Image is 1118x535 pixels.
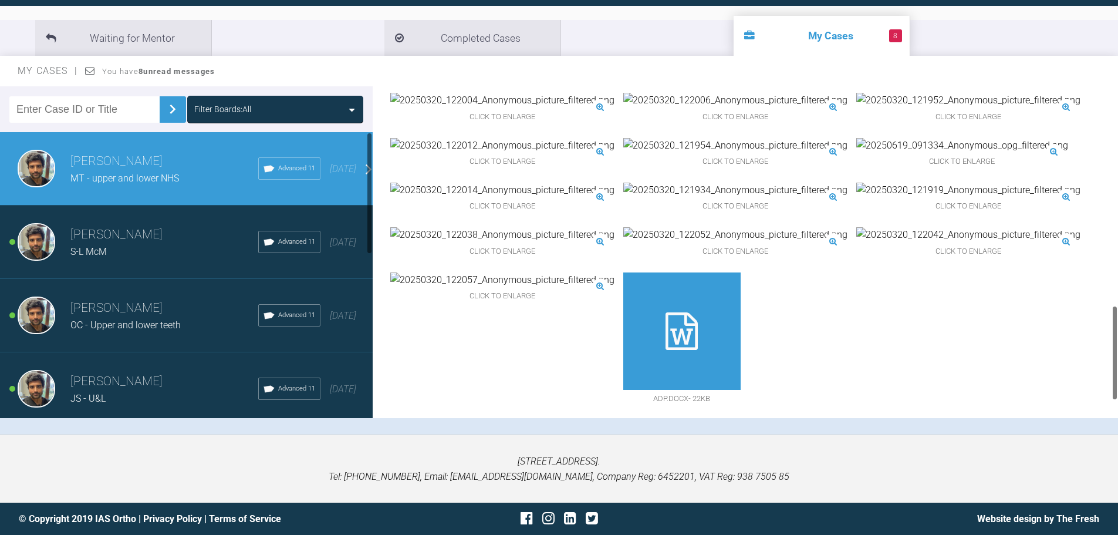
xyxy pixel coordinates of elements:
span: 8 [889,29,902,42]
span: Click to enlarge [390,243,614,261]
a: Website design by The Fresh [977,513,1099,524]
span: Click to enlarge [390,153,614,171]
img: 20250320_122012_Anonymous_picture_filtered.png [390,138,614,153]
span: [DATE] [330,237,356,248]
span: Advanced 11 [278,383,315,394]
img: Shravan Tewary [18,150,55,187]
h3: [PERSON_NAME] [70,152,258,171]
img: 20250320_122004_Anonymous_picture_filtered.png [390,93,614,108]
li: Waiting for Mentor [35,20,211,56]
span: Click to enlarge [390,287,614,305]
span: Advanced 11 [278,310,315,321]
span: MT - upper and lower NHS [70,173,179,184]
span: Click to enlarge [623,153,847,171]
img: 20250320_122038_Anonymous_picture_filtered.png [390,227,614,243]
img: 20250320_121952_Anonymous_picture_filtered.png [856,93,1080,108]
span: Click to enlarge [856,243,1080,261]
p: [STREET_ADDRESS]. Tel: [PHONE_NUMBER], Email: [EMAIL_ADDRESS][DOMAIN_NAME], Company Reg: 6452201,... [19,454,1099,484]
span: My Cases [18,65,78,76]
h3: [PERSON_NAME] [70,372,258,392]
span: ADP.docx - 22KB [623,390,741,408]
span: Click to enlarge [390,108,614,126]
img: 20250320_122057_Anonymous_picture_filtered.png [390,272,614,288]
img: 20250320_121934_Anonymous_picture_filtered.png [623,183,847,198]
img: 20250320_121919_Anonymous_picture_filtered.png [856,183,1080,198]
img: Shravan Tewary [18,297,55,334]
span: Click to enlarge [856,108,1080,126]
span: Click to enlarge [623,108,847,126]
span: Click to enlarge [856,153,1068,171]
strong: 8 unread messages [139,67,215,76]
img: Shravan Tewary [18,223,55,261]
img: 20250320_122052_Anonymous_picture_filtered.png [623,227,847,243]
h3: [PERSON_NAME] [70,225,258,245]
span: Click to enlarge [856,197,1080,216]
img: 20250320_122006_Anonymous_picture_filtered.png [623,93,847,108]
div: Filter Boards: All [194,103,251,116]
a: Terms of Service [209,513,281,524]
img: 20250619_091334_Anonymous_opg_filtered.png [856,138,1068,153]
img: 20250320_122042_Anonymous_picture_filtered.png [856,227,1080,243]
li: Completed Cases [384,20,560,56]
span: Advanced 11 [278,237,315,247]
span: [DATE] [330,163,356,174]
span: Click to enlarge [623,243,847,261]
img: chevronRight.28bd32b0.svg [163,100,182,119]
span: JS - U&L [70,393,106,404]
span: Advanced 11 [278,163,315,174]
h3: [PERSON_NAME] [70,298,258,318]
a: Privacy Policy [143,513,202,524]
span: OC - Upper and lower teeth [70,319,181,331]
input: Enter Case ID or Title [9,96,160,123]
img: 20250320_122014_Anonymous_picture_filtered.png [390,183,614,198]
div: © Copyright 2019 IAS Ortho | | [19,512,379,527]
span: Click to enlarge [390,197,614,216]
span: [DATE] [330,383,356,395]
img: 20250320_121954_Anonymous_picture_filtered.png [623,138,847,153]
span: Click to enlarge [623,197,847,216]
li: My Cases [734,16,910,56]
span: S-L McM [70,246,107,257]
span: [DATE] [330,310,356,321]
img: Shravan Tewary [18,370,55,408]
span: You have [102,67,215,76]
